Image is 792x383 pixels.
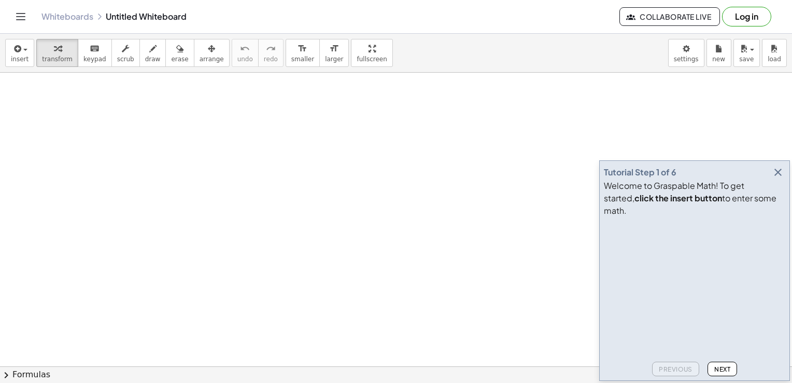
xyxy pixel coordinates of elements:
[171,56,188,63] span: erase
[762,39,787,67] button: load
[41,11,93,22] a: Whiteboards
[36,39,78,67] button: transform
[286,39,320,67] button: format_sizesmaller
[12,8,29,25] button: Toggle navigation
[5,39,34,67] button: insert
[628,12,711,21] span: Collaborate Live
[264,56,278,63] span: redo
[739,56,754,63] span: save
[668,39,704,67] button: settings
[298,43,307,55] i: format_size
[237,56,253,63] span: undo
[165,39,194,67] button: erase
[42,56,73,63] span: transform
[145,56,161,63] span: draw
[619,7,720,26] button: Collaborate Live
[604,166,676,179] div: Tutorial Step 1 of 6
[232,39,259,67] button: undoundo
[325,56,343,63] span: larger
[319,39,349,67] button: format_sizelarger
[706,39,731,67] button: new
[200,56,224,63] span: arrange
[634,193,722,203] b: click the insert button
[733,39,760,67] button: save
[90,43,100,55] i: keyboard
[708,362,737,376] button: Next
[266,43,276,55] i: redo
[674,56,699,63] span: settings
[83,56,106,63] span: keypad
[117,56,134,63] span: scrub
[258,39,284,67] button: redoredo
[604,180,785,217] div: Welcome to Graspable Math! To get started, to enter some math.
[240,43,250,55] i: undo
[139,39,166,67] button: draw
[768,56,781,63] span: load
[722,7,771,26] button: Log in
[712,56,725,63] span: new
[11,56,29,63] span: insert
[357,56,387,63] span: fullscreen
[111,39,140,67] button: scrub
[194,39,230,67] button: arrange
[351,39,392,67] button: fullscreen
[291,56,314,63] span: smaller
[714,365,730,373] span: Next
[329,43,339,55] i: format_size
[78,39,112,67] button: keyboardkeypad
